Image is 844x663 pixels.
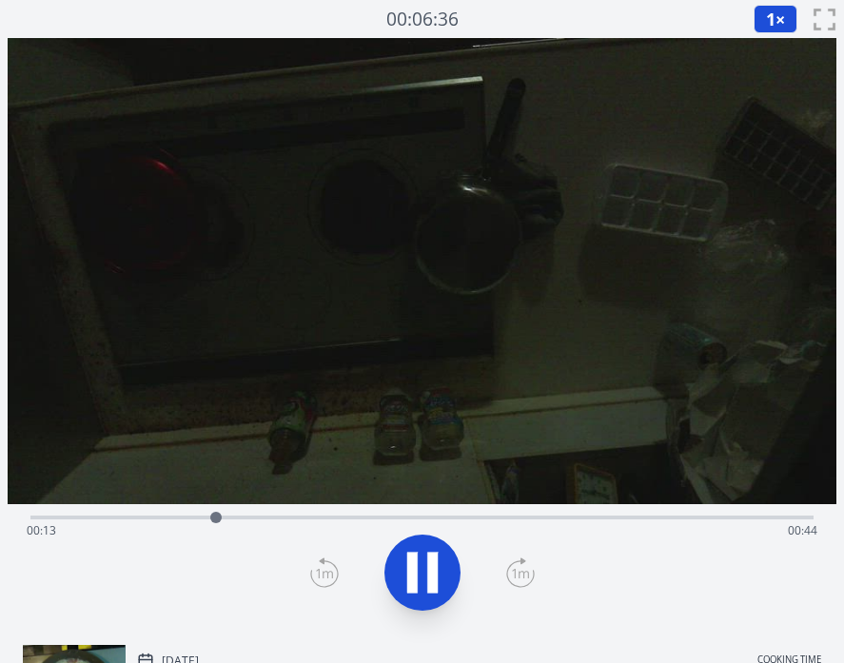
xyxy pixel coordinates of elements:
button: 1× [754,5,797,33]
a: 00:06:36 [386,6,459,33]
span: 1 [766,8,775,30]
span: 00:13 [27,522,56,538]
span: 00:44 [788,522,817,538]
